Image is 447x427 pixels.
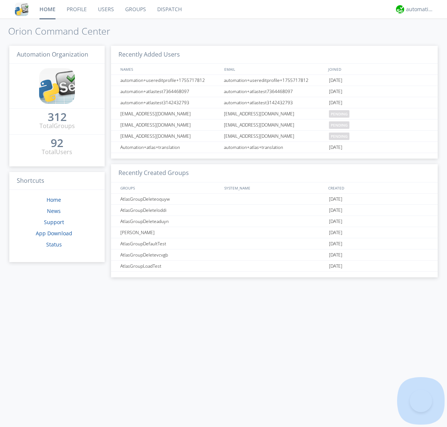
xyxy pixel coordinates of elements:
[329,75,342,86] span: [DATE]
[9,172,105,190] h3: Shortcuts
[329,86,342,97] span: [DATE]
[222,131,327,141] div: [EMAIL_ADDRESS][DOMAIN_NAME]
[39,68,75,104] img: cddb5a64eb264b2086981ab96f4c1ba7
[47,196,61,203] a: Home
[46,241,62,248] a: Status
[222,86,327,97] div: automation+atlastest7364468097
[222,97,327,108] div: automation+atlastest3142432793
[111,97,438,108] a: automation+atlastest3142432793automation+atlastest3142432793[DATE]
[111,238,438,249] a: AtlasGroupDefaultTest[DATE]
[44,219,64,226] a: Support
[118,194,222,204] div: AtlasGroupDeleteoquyw
[329,216,342,227] span: [DATE]
[118,216,222,227] div: AtlasGroupDeleteaduyn
[329,142,342,153] span: [DATE]
[326,64,431,74] div: JOINED
[111,249,438,261] a: AtlasGroupDeletevcvgb[DATE]
[118,64,221,74] div: NAMES
[118,131,222,141] div: [EMAIL_ADDRESS][DOMAIN_NAME]
[326,182,431,193] div: CREATED
[118,120,222,130] div: [EMAIL_ADDRESS][DOMAIN_NAME]
[329,133,349,140] span: pending
[222,64,326,74] div: EMAIL
[329,205,342,216] span: [DATE]
[329,121,349,129] span: pending
[118,75,222,86] div: automation+usereditprofile+1755717812
[118,97,222,108] div: automation+atlastest3142432793
[222,108,327,119] div: [EMAIL_ADDRESS][DOMAIN_NAME]
[118,238,222,249] div: AtlasGroupDefaultTest
[51,139,63,148] a: 92
[111,131,438,142] a: [EMAIL_ADDRESS][DOMAIN_NAME][EMAIL_ADDRESS][DOMAIN_NAME]pending
[48,113,67,121] div: 312
[111,108,438,120] a: [EMAIL_ADDRESS][DOMAIN_NAME][EMAIL_ADDRESS][DOMAIN_NAME]pending
[111,86,438,97] a: automation+atlastest7364468097automation+atlastest7364468097[DATE]
[222,75,327,86] div: automation+usereditprofile+1755717812
[111,164,438,182] h3: Recently Created Groups
[48,113,67,122] a: 312
[329,97,342,108] span: [DATE]
[51,139,63,147] div: 92
[329,238,342,249] span: [DATE]
[47,207,61,214] a: News
[329,194,342,205] span: [DATE]
[111,216,438,227] a: AtlasGroupDeleteaduyn[DATE]
[222,182,326,193] div: SYSTEM_NAME
[39,122,75,130] div: Total Groups
[111,261,438,272] a: AtlasGroupLoadTest[DATE]
[111,142,438,153] a: Automation+atlas+translationautomation+atlas+translation[DATE]
[329,249,342,261] span: [DATE]
[329,261,342,272] span: [DATE]
[118,249,222,260] div: AtlasGroupDeletevcvgb
[42,148,72,156] div: Total Users
[396,5,404,13] img: d2d01cd9b4174d08988066c6d424eccd
[406,6,434,13] div: automation+atlas
[118,205,222,216] div: AtlasGroupDeleteloddi
[111,75,438,86] a: automation+usereditprofile+1755717812automation+usereditprofile+1755717812[DATE]
[111,46,438,64] h3: Recently Added Users
[15,3,28,16] img: cddb5a64eb264b2086981ab96f4c1ba7
[118,142,222,153] div: Automation+atlas+translation
[222,142,327,153] div: automation+atlas+translation
[222,120,327,130] div: [EMAIL_ADDRESS][DOMAIN_NAME]
[118,261,222,271] div: AtlasGroupLoadTest
[410,390,432,412] iframe: Toggle Customer Support
[36,230,72,237] a: App Download
[111,194,438,205] a: AtlasGroupDeleteoquyw[DATE]
[329,110,349,118] span: pending
[17,50,88,58] span: Automation Organization
[111,120,438,131] a: [EMAIL_ADDRESS][DOMAIN_NAME][EMAIL_ADDRESS][DOMAIN_NAME]pending
[111,205,438,216] a: AtlasGroupDeleteloddi[DATE]
[329,227,342,238] span: [DATE]
[118,108,222,119] div: [EMAIL_ADDRESS][DOMAIN_NAME]
[118,227,222,238] div: [PERSON_NAME]
[118,86,222,97] div: automation+atlastest7364468097
[111,227,438,238] a: [PERSON_NAME][DATE]
[118,182,221,193] div: GROUPS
